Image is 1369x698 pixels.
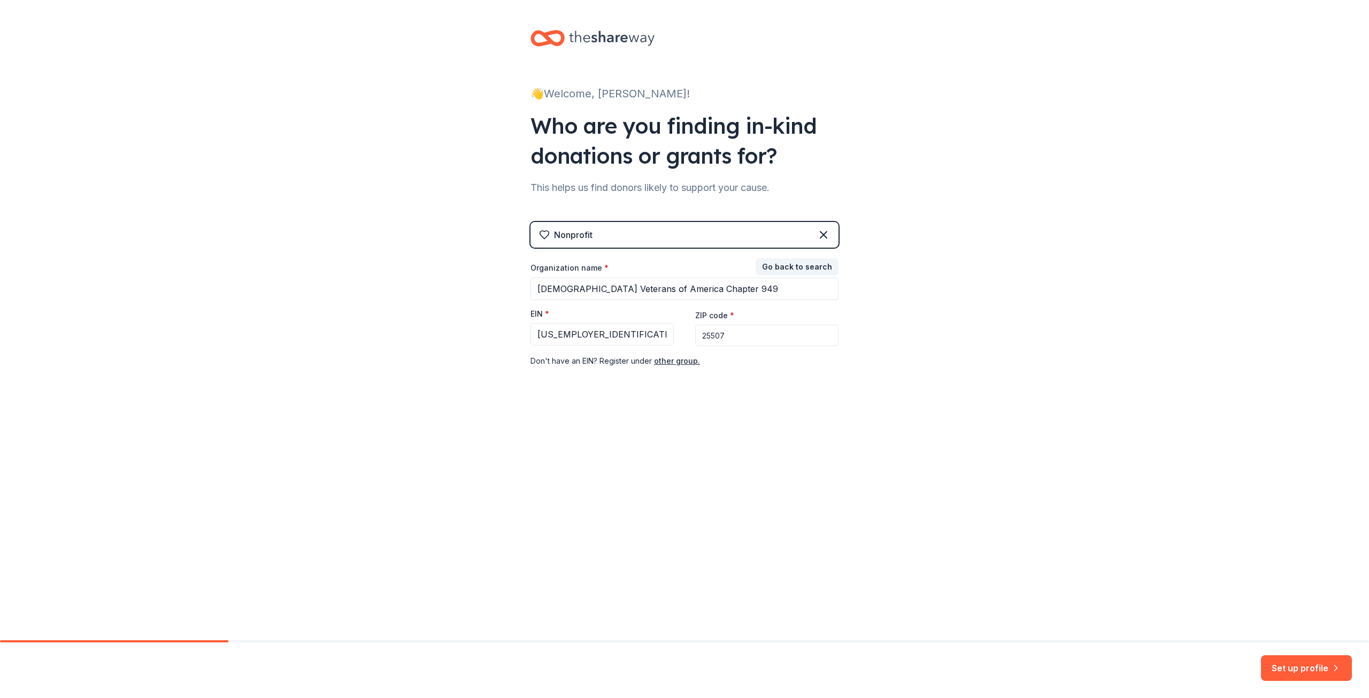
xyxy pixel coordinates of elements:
div: Nonprofit [554,228,593,241]
div: This helps us find donors likely to support your cause. [530,179,839,196]
input: 12-3456789 [530,323,674,346]
input: 12345 (U.S. only) [695,325,839,346]
label: ZIP code [695,310,734,321]
div: Don ' t have an EIN? Register under [530,355,839,367]
div: Who are you finding in-kind donations or grants for? [530,111,839,171]
label: EIN [530,309,549,319]
button: Set up profile [1261,655,1352,681]
input: American Red Cross [530,278,839,300]
label: Organization name [530,263,609,273]
button: other group. [654,355,700,367]
div: 👋 Welcome, [PERSON_NAME]! [530,85,839,102]
button: Go back to search [756,258,839,275]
